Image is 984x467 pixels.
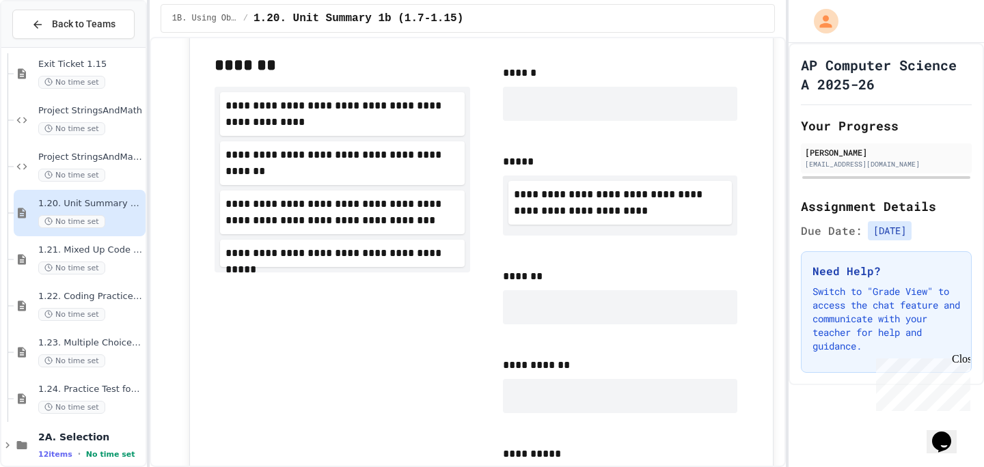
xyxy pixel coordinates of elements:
[38,261,105,274] span: No time set
[38,431,143,443] span: 2A. Selection
[801,55,972,94] h1: AP Computer Science A 2025-26
[38,244,143,256] span: 1.21. Mixed Up Code Practice 1b (1.7-1.15)
[78,449,81,459] span: •
[38,59,143,70] span: Exit Ticket 1.15
[805,159,968,169] div: [EMAIL_ADDRESS][DOMAIN_NAME]
[12,10,135,39] button: Back to Teams
[38,354,105,367] span: No time set
[38,198,143,210] span: 1.20. Unit Summary 1b (1.7-1.15)
[86,450,135,459] span: No time set
[801,197,972,216] h2: Assignment Details
[799,5,842,37] div: My Account
[868,221,912,240] span: [DATE]
[812,263,960,279] h3: Need Help?
[254,10,463,27] span: 1.20. Unit Summary 1b (1.7-1.15)
[812,285,960,353] p: Switch to "Grade View" to access the chat feature and communicate with your teacher for help and ...
[172,13,238,24] span: 1B. Using Objects
[38,122,105,135] span: No time set
[243,13,248,24] span: /
[38,152,143,163] span: Project StringsAndMath (File Input)
[38,384,143,395] span: 1.24. Practice Test for Objects (1.12-1.14)
[805,146,968,158] div: [PERSON_NAME]
[927,412,970,453] iframe: chat widget
[38,450,72,459] span: 12 items
[5,5,94,87] div: Chat with us now!Close
[38,76,105,89] span: No time set
[38,337,143,349] span: 1.23. Multiple Choice Exercises for Unit 1b (1.9-1.15)
[38,308,105,321] span: No time set
[38,215,105,228] span: No time set
[38,401,105,414] span: No time set
[801,223,862,239] span: Due Date:
[871,353,970,411] iframe: chat widget
[801,116,972,135] h2: Your Progress
[52,17,115,31] span: Back to Teams
[38,291,143,302] span: 1.22. Coding Practice 1b (1.7-1.15)
[38,105,143,117] span: Project StringsAndMath
[38,169,105,182] span: No time set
